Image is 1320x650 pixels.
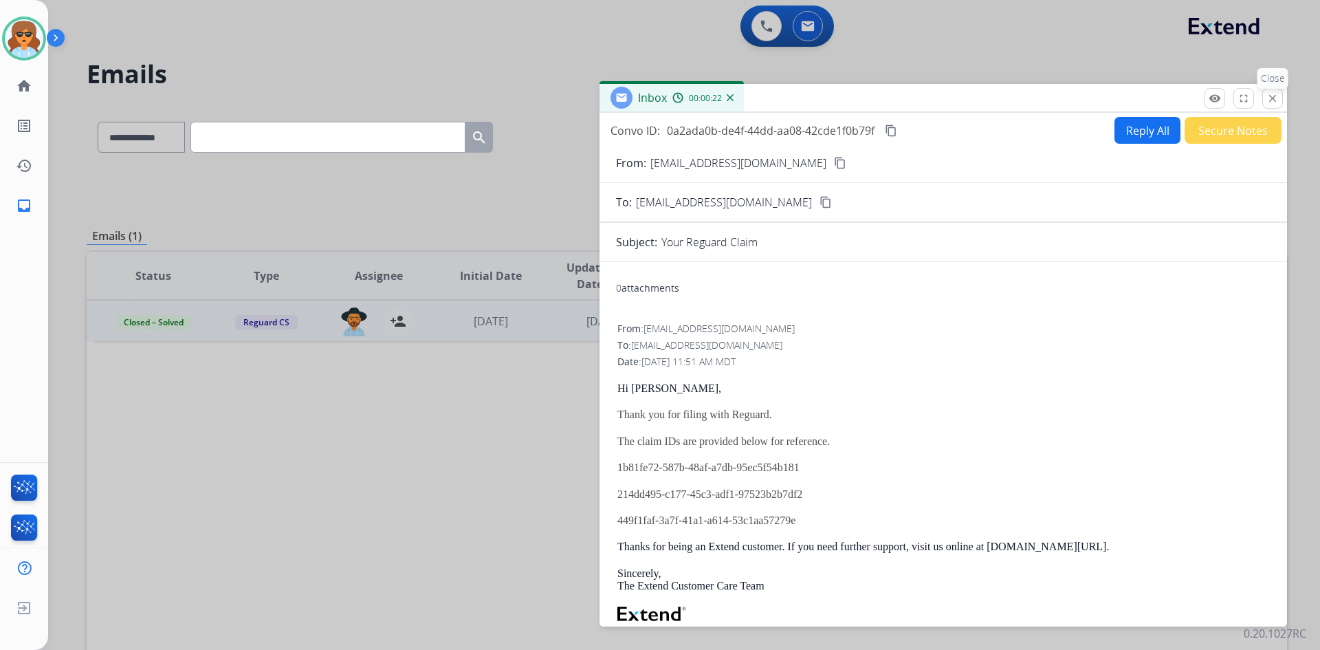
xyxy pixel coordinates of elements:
[616,194,632,210] p: To:
[617,567,1269,593] p: Sincerely, The Extend Customer Care Team
[617,514,1269,527] p: 449f1faf-3a7f-41a1-a614-53c1aa57279e
[1209,92,1221,105] mat-icon: remove_red_eye
[617,382,1269,395] p: Hi [PERSON_NAME],
[1237,92,1250,105] mat-icon: fullscreen
[617,541,1269,553] p: Thanks for being an Extend customer. If you need further support, visit us online at [DOMAIN_NAME...
[667,123,874,138] span: 0a2ada0b-de4f-44dd-aa08-42cde1f0b79f
[661,234,758,250] p: Your Reguard Claim
[616,281,679,295] div: attachments
[1244,625,1306,642] p: 0.20.1027RC
[636,194,812,210] span: [EMAIL_ADDRESS][DOMAIN_NAME]
[617,607,686,622] img: Extend Logo
[689,93,722,104] span: 00:00:22
[617,322,1269,336] div: From:
[631,338,782,351] span: [EMAIL_ADDRESS][DOMAIN_NAME]
[617,355,1269,369] div: Date:
[643,322,795,335] span: [EMAIL_ADDRESS][DOMAIN_NAME]
[16,197,32,214] mat-icon: inbox
[834,157,846,169] mat-icon: content_copy
[1114,117,1180,144] button: Reply All
[610,122,660,139] p: Convo ID:
[471,129,487,146] mat-icon: search
[1257,68,1288,89] p: Close
[617,338,1269,352] div: To:
[650,155,826,171] p: [EMAIL_ADDRESS][DOMAIN_NAME]
[617,435,1269,448] p: The claim IDs are provided below for reference.
[1185,117,1281,144] button: Secure Notes
[617,409,1269,421] p: Thank you for filing with Reguard.
[1262,88,1283,109] button: Close
[617,488,1269,501] p: 214dd495-c177-45c3-adf1-97523b2b7df2
[1266,92,1279,105] mat-icon: close
[616,234,657,250] p: Subject:
[641,355,736,368] span: [DATE] 11:51 AM MDT
[16,158,32,174] mat-icon: history
[638,90,667,105] span: Inbox
[16,78,32,94] mat-icon: home
[819,196,832,208] mat-icon: content_copy
[616,281,621,294] span: 0
[5,19,43,58] img: avatar
[16,118,32,134] mat-icon: list_alt
[616,155,646,171] p: From:
[617,462,1269,474] p: 1b81fe72-587b-48af-a7db-95ec5f54b181
[885,124,897,137] mat-icon: content_copy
